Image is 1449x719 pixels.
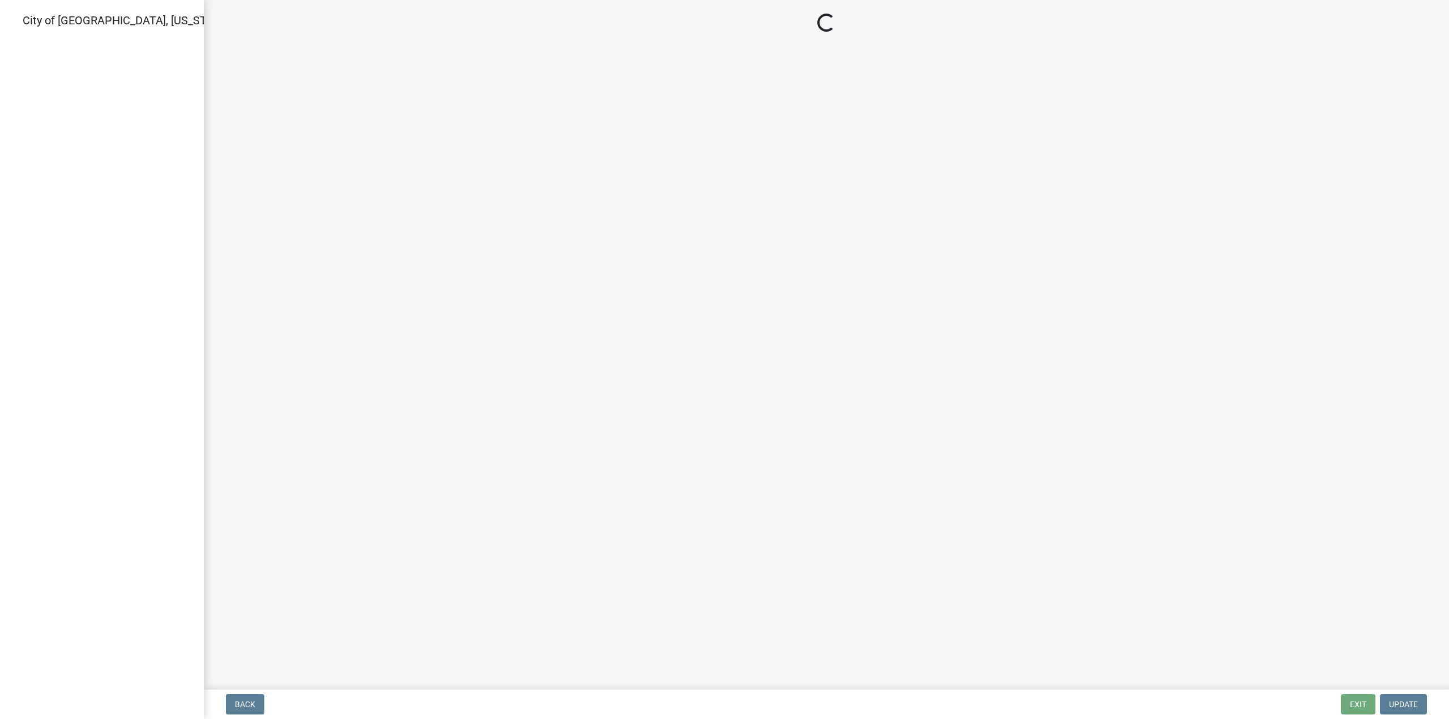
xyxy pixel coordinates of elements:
span: Update [1389,700,1418,709]
button: Update [1380,694,1427,714]
button: Back [226,694,264,714]
button: Exit [1341,694,1375,714]
span: Back [235,700,255,709]
span: City of [GEOGRAPHIC_DATA], [US_STATE] [23,14,229,27]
